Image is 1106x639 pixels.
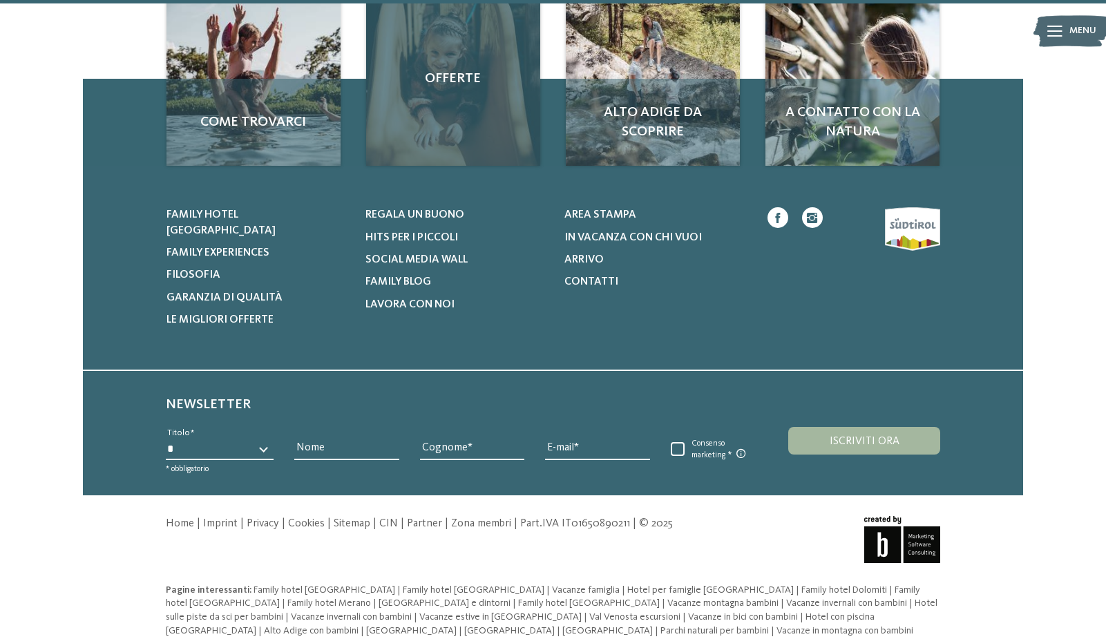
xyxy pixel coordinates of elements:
[166,612,875,636] a: Hotel con piscina [GEOGRAPHIC_DATA]
[627,585,794,595] span: Hotel per famiglie [GEOGRAPHIC_DATA]
[291,612,414,622] a: Vacanze invernali con bambini
[373,518,376,529] span: |
[166,585,251,595] span: Pagine interessanti:
[564,209,636,220] span: Area stampa
[546,585,550,595] span: |
[166,312,348,327] a: Le migliori offerte
[203,518,238,529] a: Imprint
[781,598,784,608] span: |
[254,585,395,595] span: Family hotel [GEOGRAPHIC_DATA]
[564,230,746,245] a: In vacanza con chi vuoi
[564,274,746,289] a: Contatti
[796,585,799,595] span: |
[291,612,412,622] span: Vacanze invernali con bambini
[513,598,516,608] span: |
[776,626,913,636] a: Vacanze in montagna con bambini
[365,254,468,265] span: Social Media Wall
[166,207,348,238] a: Family hotel [GEOGRAPHIC_DATA]
[520,518,630,529] span: Part.IVA IT01650890211
[564,207,746,222] a: Area stampa
[562,626,655,636] a: [GEOGRAPHIC_DATA]
[771,626,774,636] span: |
[518,598,660,608] span: Family hotel [GEOGRAPHIC_DATA]
[365,276,431,287] span: Family Blog
[685,439,757,461] span: Consenso marketing
[282,598,285,608] span: |
[627,585,796,595] a: Hotel per famiglie [GEOGRAPHIC_DATA]
[166,518,194,529] a: Home
[166,314,274,325] span: Le migliori offerte
[464,626,555,636] span: [GEOGRAPHIC_DATA]
[379,518,398,529] a: CIN
[564,252,746,267] a: Arrivo
[401,518,404,529] span: |
[373,598,376,608] span: |
[247,518,279,529] a: Privacy
[403,585,544,595] span: Family hotel [GEOGRAPHIC_DATA]
[403,585,546,595] a: Family hotel [GEOGRAPHIC_DATA]
[166,247,269,258] span: Family experiences
[264,626,359,636] span: Alto Adige con bambini
[786,598,909,608] a: Vacanze invernali con bambini
[464,626,557,636] a: [GEOGRAPHIC_DATA]
[830,436,899,447] span: Iscriviti ora
[361,626,364,636] span: |
[288,518,325,529] a: Cookies
[365,230,547,245] a: Hits per i piccoli
[365,209,464,220] span: Regala un buono
[564,254,604,265] span: Arrivo
[254,585,397,595] a: Family hotel [GEOGRAPHIC_DATA]
[864,516,940,563] img: Brandnamic GmbH | Leading Hospitality Solutions
[801,585,887,595] span: Family hotel Dolomiti
[662,598,665,608] span: |
[287,598,373,608] a: Family hotel Merano
[580,103,726,142] span: Alto Adige da scoprire
[166,245,348,260] a: Family experiences
[379,598,513,608] a: [GEOGRAPHIC_DATA] e dintorni
[445,518,448,529] span: |
[683,612,686,622] span: |
[380,69,526,88] span: Offerte
[264,626,361,636] a: Alto Adige con bambini
[166,292,283,303] span: Garanzia di qualità
[334,518,370,529] a: Sitemap
[779,103,926,142] span: A contatto con la natura
[365,207,547,222] a: Regala un buono
[366,626,457,636] span: [GEOGRAPHIC_DATA]
[633,518,636,529] span: |
[909,598,913,608] span: |
[667,598,781,608] a: Vacanze montagna bambini
[365,232,458,243] span: Hits per i piccoli
[365,299,455,310] span: Lavora con noi
[379,598,511,608] span: [GEOGRAPHIC_DATA] e dintorni
[660,626,771,636] a: Parchi naturali per bambini
[258,626,262,636] span: |
[166,209,276,236] span: Family hotel [GEOGRAPHIC_DATA]
[584,612,587,622] span: |
[552,585,620,595] span: Vacanze famiglia
[564,232,702,243] span: In vacanza con chi vuoi
[287,598,371,608] span: Family hotel Merano
[788,427,940,455] button: Iscriviti ora
[688,612,798,622] span: Vacanze in bici con bambini
[552,585,622,595] a: Vacanze famiglia
[166,465,209,473] span: * obbligatorio
[801,585,889,595] a: Family hotel Dolomiti
[166,267,348,283] a: Filosofia
[655,626,658,636] span: |
[622,585,625,595] span: |
[166,290,348,305] a: Garanzia di qualità
[786,598,907,608] span: Vacanze invernali con bambini
[397,585,401,595] span: |
[419,612,584,622] a: Vacanze estive in [GEOGRAPHIC_DATA]
[365,297,547,312] a: Lavora con noi
[889,585,893,595] span: |
[518,598,662,608] a: Family hotel [GEOGRAPHIC_DATA]
[557,626,560,636] span: |
[419,612,582,622] span: Vacanze estive in [GEOGRAPHIC_DATA]
[589,612,680,622] span: Val Venosta escursioni
[660,626,769,636] span: Parchi naturali per bambini
[366,626,459,636] a: [GEOGRAPHIC_DATA]
[562,626,653,636] span: [GEOGRAPHIC_DATA]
